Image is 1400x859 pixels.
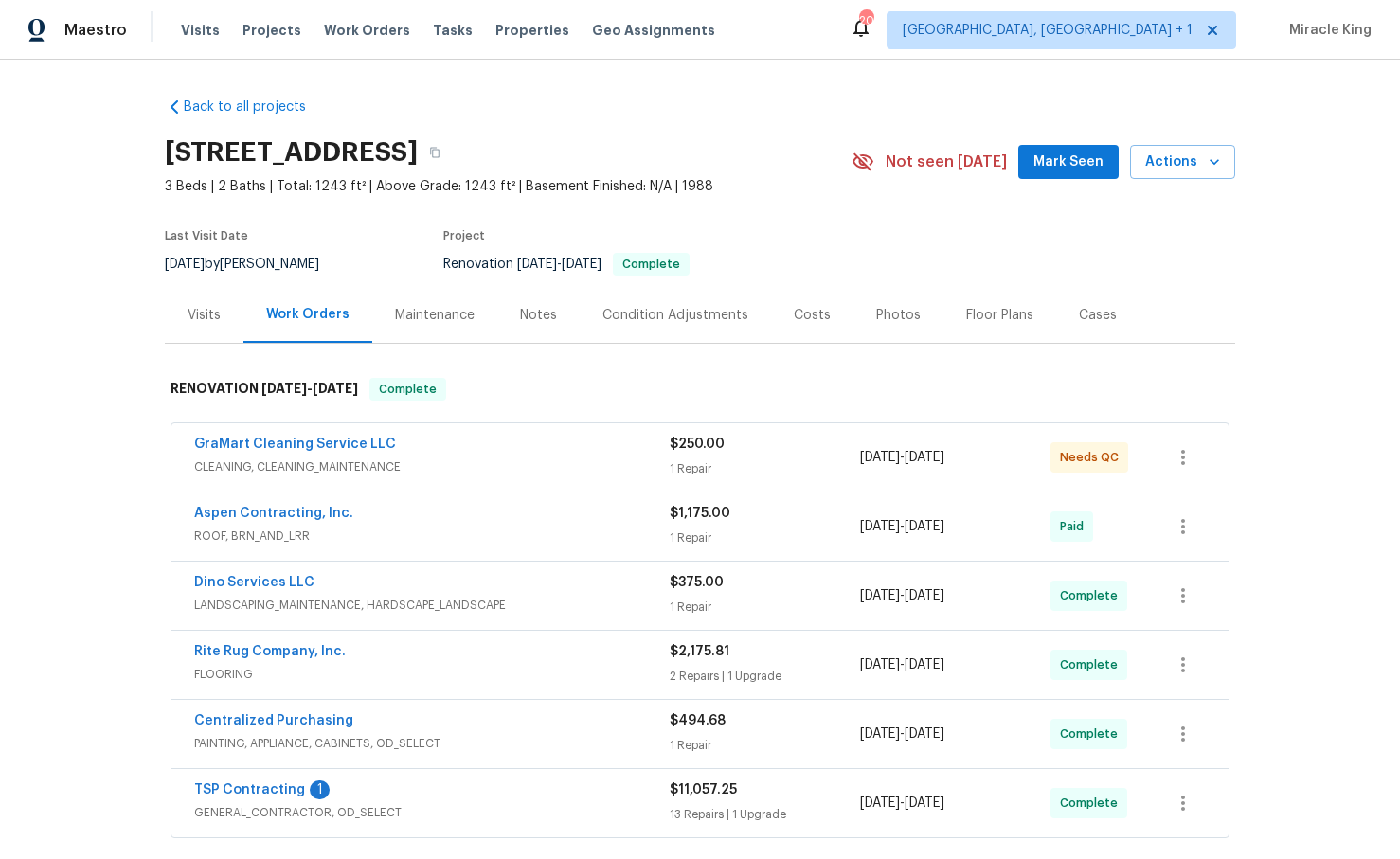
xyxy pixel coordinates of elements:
span: Mark Seen [1033,151,1104,174]
span: Complete [615,259,688,270]
span: 3 Beds | 2 Baths | Total: 1243 ft² | Above Grade: 1243 ft² | Basement Finished: N/A | 1988 [165,177,852,196]
div: 2 Repairs | 1 Upgrade [670,667,860,686]
span: Complete [371,380,444,399]
span: [DATE] [905,796,944,810]
span: - [860,794,944,813]
div: Floor Plans [966,306,1033,325]
span: Last Visit Date [165,230,248,242]
span: CLEANING, CLEANING_MAINTENANCE [194,457,670,476]
div: Condition Adjustments [602,306,748,325]
span: Complete [1060,794,1125,813]
button: Actions [1130,145,1235,180]
a: Dino Services LLC [194,576,314,589]
a: Aspen Contracting, Inc. [194,507,353,520]
span: [DATE] [905,451,944,464]
button: Mark Seen [1018,145,1119,180]
span: LANDSCAPING_MAINTENANCE, HARDSCAPE_LANDSCAPE [194,596,670,615]
span: [DATE] [517,258,557,271]
span: [DATE] [261,382,307,395]
span: Complete [1060,586,1125,605]
span: [DATE] [905,589,944,602]
span: Actions [1145,151,1220,174]
span: Properties [495,21,569,40]
span: Maestro [64,21,127,40]
span: $2,175.81 [670,645,729,658]
span: [DATE] [313,382,358,395]
span: [DATE] [905,727,944,741]
span: $250.00 [670,438,725,451]
div: 13 Repairs | 1 Upgrade [670,805,860,824]
span: - [261,382,358,395]
span: Complete [1060,725,1125,743]
div: Notes [520,306,557,325]
span: Paid [1060,517,1091,536]
a: Rite Rug Company, Inc. [194,645,346,658]
span: [DATE] [165,258,205,271]
span: - [860,655,944,674]
span: FLOORING [194,665,670,684]
span: - [860,448,944,467]
span: $494.68 [670,714,726,727]
div: 20 [859,11,872,30]
span: Not seen [DATE] [886,152,1007,171]
div: 1 Repair [670,528,860,547]
div: 1 Repair [670,459,860,478]
span: Project [443,230,485,242]
span: [DATE] [860,451,900,464]
span: - [860,586,944,605]
span: [DATE] [905,658,944,671]
span: $11,057.25 [670,783,737,796]
div: by [PERSON_NAME] [165,253,342,276]
a: GraMart Cleaning Service LLC [194,438,396,451]
span: $1,175.00 [670,507,730,520]
span: [DATE] [860,796,900,810]
span: - [517,258,601,271]
h6: RENOVATION [171,378,358,401]
span: PAINTING, APPLIANCE, CABINETS, OD_SELECT [194,734,670,753]
span: Miracle King [1282,21,1372,40]
span: GENERAL_CONTRACTOR, OD_SELECT [194,803,670,822]
span: Work Orders [324,21,410,40]
span: Needs QC [1060,448,1126,467]
span: Projects [242,21,301,40]
a: TSP Contracting [194,783,305,796]
div: 1 [310,780,330,799]
span: [DATE] [860,589,900,602]
div: 1 Repair [670,598,860,617]
div: Visits [188,306,221,325]
span: [GEOGRAPHIC_DATA], [GEOGRAPHIC_DATA] + 1 [903,21,1193,40]
div: Cases [1079,306,1117,325]
span: Geo Assignments [592,21,715,40]
div: Photos [876,306,921,325]
span: ROOF, BRN_AND_LRR [194,527,670,546]
div: Work Orders [266,305,350,324]
a: Back to all projects [165,98,347,116]
span: - [860,517,944,536]
span: [DATE] [562,258,601,271]
span: [DATE] [860,520,900,533]
a: Centralized Purchasing [194,714,353,727]
div: RENOVATION [DATE]-[DATE]Complete [165,359,1235,420]
div: 1 Repair [670,736,860,755]
span: [DATE] [860,658,900,671]
div: Maintenance [395,306,475,325]
h2: [STREET_ADDRESS] [165,143,418,162]
span: $375.00 [670,576,724,589]
span: Renovation [443,258,690,271]
span: Visits [181,21,220,40]
span: Tasks [433,24,473,37]
span: [DATE] [860,727,900,741]
span: - [860,725,944,743]
span: [DATE] [905,520,944,533]
span: Complete [1060,655,1125,674]
div: Costs [794,306,831,325]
